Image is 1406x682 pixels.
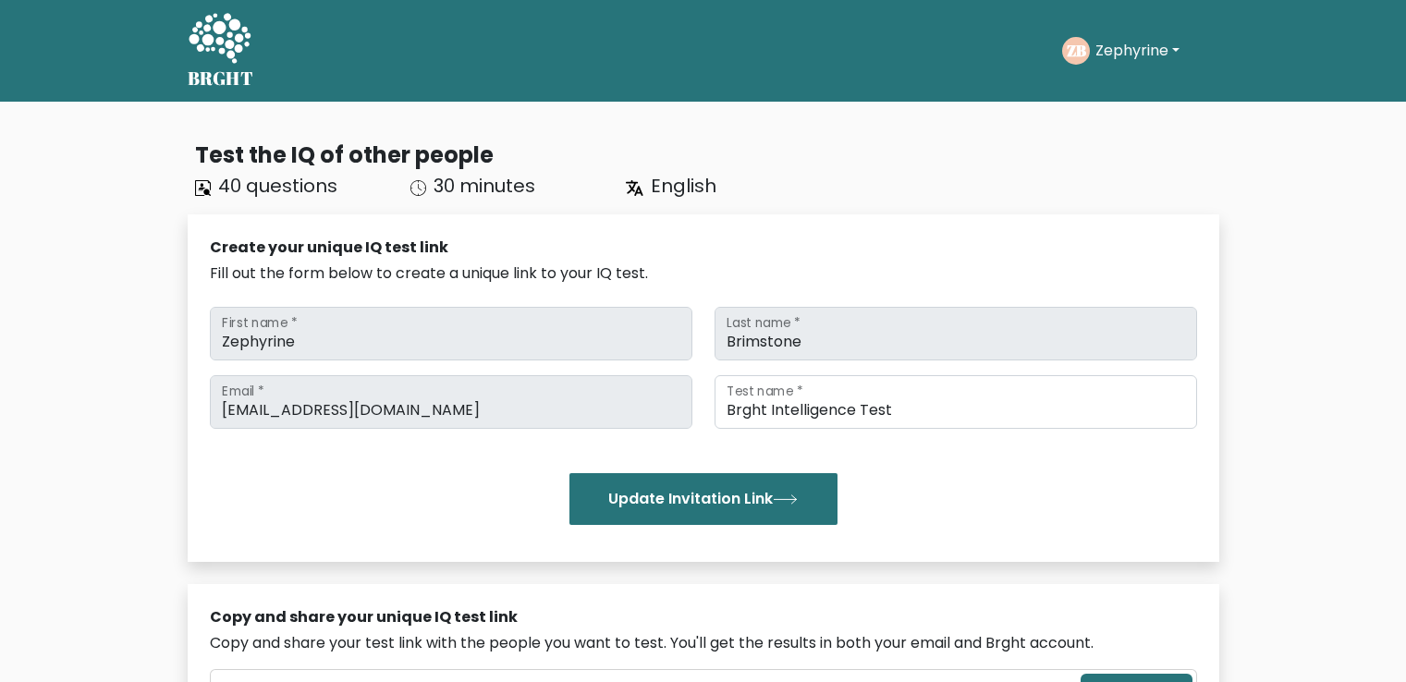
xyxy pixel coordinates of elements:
[569,473,837,525] button: Update Invitation Link
[210,262,1197,285] div: Fill out the form below to create a unique link to your IQ test.
[715,307,1197,360] input: Last name
[210,307,692,360] input: First name
[651,173,716,199] span: English
[218,173,337,199] span: 40 questions
[188,7,254,94] a: BRGHT
[210,237,1197,259] div: Create your unique IQ test link
[210,606,1197,628] div: Copy and share your unique IQ test link
[715,375,1197,429] input: Test name
[210,632,1197,654] div: Copy and share your test link with the people you want to test. You'll get the results in both yo...
[188,67,254,90] h5: BRGHT
[210,375,692,429] input: Email
[1066,40,1085,61] text: ZB
[1090,39,1185,63] button: Zephyrine
[434,173,535,199] span: 30 minutes
[195,139,1219,172] div: Test the IQ of other people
